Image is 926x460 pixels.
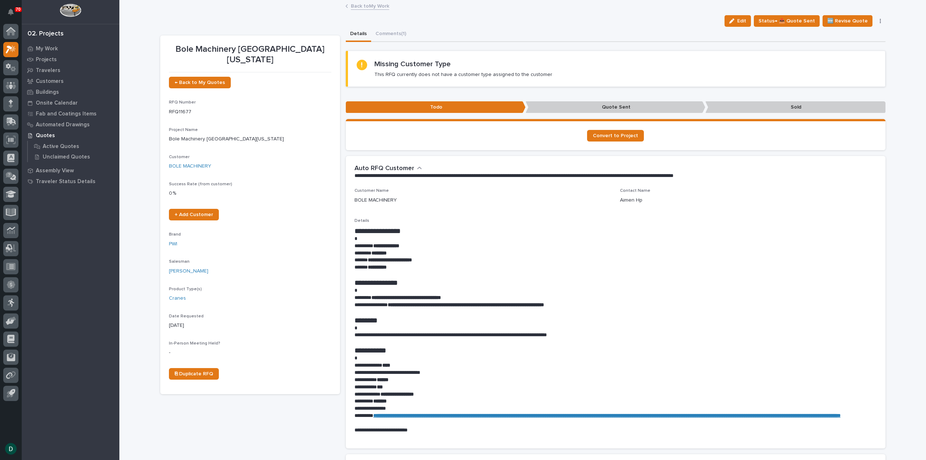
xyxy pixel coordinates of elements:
[737,18,746,24] span: Edit
[169,163,211,170] a: BOLE MACHINERY
[36,46,58,52] p: My Work
[28,152,119,162] a: Unclaimed Quotes
[28,141,119,151] a: Active Quotes
[22,43,119,54] a: My Work
[60,4,81,17] img: Workspace Logo
[620,189,650,193] span: Contact Name
[16,7,21,12] p: 70
[169,287,202,291] span: Product Type(s)
[169,295,186,302] a: Cranes
[587,130,644,142] a: Convert to Project
[169,190,331,197] p: 0 %
[354,189,389,193] span: Customer Name
[705,101,885,113] p: Sold
[169,240,177,248] a: PWI
[169,368,219,380] a: ⎘ Duplicate RFQ
[36,67,60,74] p: Travelers
[22,76,119,86] a: Customers
[169,44,331,65] p: Bole Machinery [GEOGRAPHIC_DATA][US_STATE]
[374,71,552,78] p: This RFQ currently does not have a customer type assigned to the customer
[22,176,119,187] a: Traveler Status Details
[823,15,872,27] button: 🆕 Revise Quote
[175,371,213,376] span: ⎘ Duplicate RFQ
[27,30,64,38] div: 02. Projects
[526,101,705,113] p: Quote Sent
[169,155,190,159] span: Customer
[354,165,414,173] h2: Auto RFQ Customer
[22,97,119,108] a: Onsite Calendar
[43,154,90,160] p: Unclaimed Quotes
[371,27,411,42] button: Comments (1)
[374,60,451,68] h2: Missing Customer Type
[169,100,196,105] span: RFQ Number
[3,4,18,20] button: Notifications
[169,314,204,318] span: Date Requested
[9,9,18,20] div: Notifications70
[36,122,90,128] p: Automated Drawings
[169,135,331,143] p: Bole Machinery [GEOGRAPHIC_DATA][US_STATE]
[354,197,397,204] p: BOLE MACHINERY
[346,101,526,113] p: Todo
[22,65,119,76] a: Travelers
[22,165,119,176] a: Assembly View
[36,168,74,174] p: Assembly View
[169,182,232,186] span: Success Rate (from customer)
[169,267,208,275] a: [PERSON_NAME]
[22,54,119,65] a: Projects
[169,232,181,237] span: Brand
[169,77,231,88] a: ← Back to My Quotes
[36,132,55,139] p: Quotes
[175,80,225,85] span: ← Back to My Quotes
[593,133,638,138] span: Convert to Project
[620,197,642,204] p: Aimen Hp
[169,209,219,220] a: + Add Customer
[3,441,18,456] button: users-avatar
[354,165,422,173] button: Auto RFQ Customer
[36,100,78,106] p: Onsite Calendar
[754,15,820,27] button: Status→ 📤 Quote Sent
[169,128,198,132] span: Project Name
[22,130,119,141] a: Quotes
[169,322,331,329] p: [DATE]
[759,17,815,25] span: Status→ 📤 Quote Sent
[36,56,57,63] p: Projects
[827,17,868,25] span: 🆕 Revise Quote
[725,15,751,27] button: Edit
[43,143,79,150] p: Active Quotes
[22,86,119,97] a: Buildings
[169,108,331,116] p: RFQ11677
[36,111,97,117] p: Fab and Coatings Items
[169,341,220,346] span: In-Person Meeting Held?
[22,119,119,130] a: Automated Drawings
[346,27,371,42] button: Details
[169,259,190,264] span: Salesman
[36,89,59,96] p: Buildings
[22,108,119,119] a: Fab and Coatings Items
[36,178,95,185] p: Traveler Status Details
[169,349,331,356] p: -
[175,212,213,217] span: + Add Customer
[354,219,369,223] span: Details
[351,1,389,10] a: Back toMy Work
[36,78,64,85] p: Customers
